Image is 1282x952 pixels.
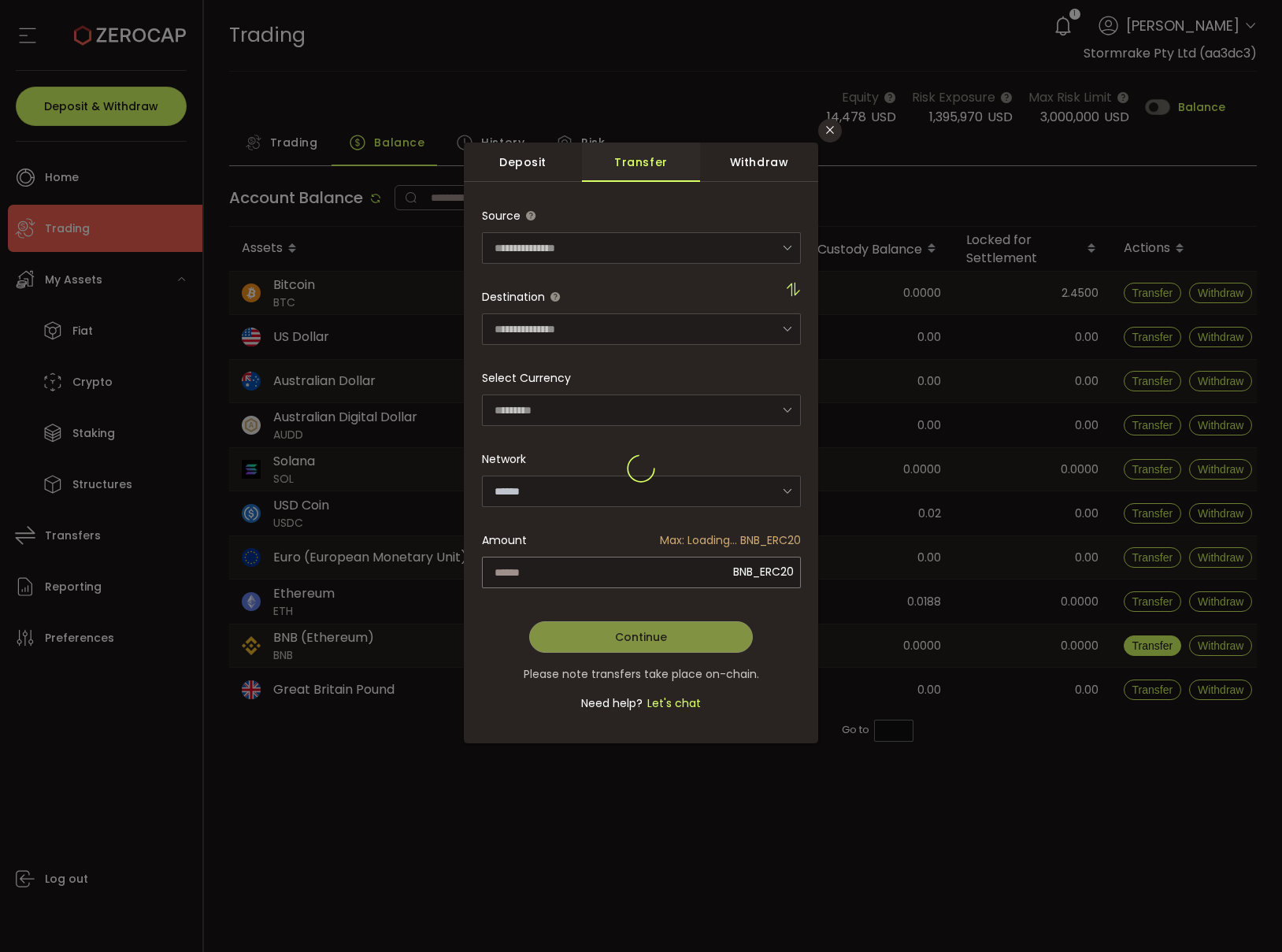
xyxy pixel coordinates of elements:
[464,143,582,182] div: Deposit
[464,143,818,743] div: dialog
[700,143,818,182] div: Withdraw
[1203,876,1282,952] iframe: Chat Widget
[582,143,700,182] div: Transfer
